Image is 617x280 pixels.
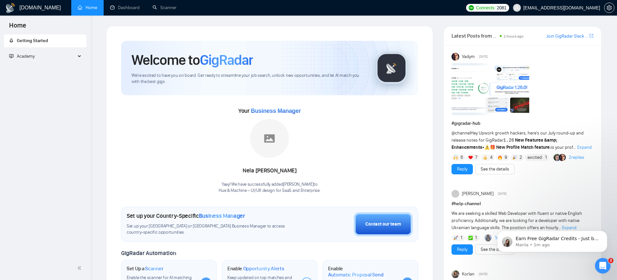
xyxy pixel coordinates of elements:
[485,234,492,241] img: Abdul Hanan Asif
[9,54,14,58] span: fund-projection-screen
[589,33,593,38] span: export
[354,212,413,236] button: Contact our team
[52,218,77,223] span: Messages
[38,197,56,204] div: • [DATE]
[462,53,475,60] span: Vadym
[481,246,509,253] a: See the details
[145,265,163,272] span: Scanner
[17,53,35,59] span: Academy
[496,145,551,150] strong: New Profile Match feature:
[219,181,320,194] div: Yaay! We have successfully added [PERSON_NAME] to
[78,5,97,10] a: homeHome
[227,265,284,272] h1: Enable
[153,5,177,10] a: searchScanner
[520,154,522,161] span: 2
[40,101,58,108] div: • [DATE]
[451,130,584,150] span: Hey Upwork growth hackers, here's our July round-up and release notes for GigRadar • is your prof...
[451,270,459,278] img: Korlan
[487,217,617,262] iframe: Intercom notifications message
[4,21,31,34] span: Home
[23,29,37,36] div: Mariia
[451,63,529,115] img: F09AC4U7ATU-image.png
[451,120,593,127] h1: # gigradar-hub
[375,52,408,84] img: gigradar-logo.png
[512,155,517,160] img: 🎉
[9,38,14,43] span: rocket
[200,51,253,69] span: GigRadar
[475,235,477,241] span: 1
[498,191,507,197] span: [DATE]
[219,165,320,176] div: Nela [PERSON_NAME]
[15,218,28,223] span: Home
[462,190,494,197] span: [PERSON_NAME]
[17,38,48,43] span: Getting Started
[127,265,163,272] h1: Set Up a
[589,33,593,39] a: export
[127,212,245,219] h1: Set up your Country-Specific
[23,77,37,84] div: Mariia
[328,272,383,278] span: Automatic Proposal Send
[490,154,493,161] span: 4
[461,154,463,161] span: 6
[9,53,35,59] span: Academy
[251,108,301,114] span: Business Manager
[451,200,593,207] h1: # help-channel
[604,5,614,10] a: setting
[527,154,543,161] span: :excited:
[554,154,561,161] img: Alex B
[41,125,59,132] div: • [DATE]
[38,29,58,36] div: • 1m ago
[77,265,84,271] span: double-left
[23,125,40,132] div: Oksana
[86,202,130,228] button: Help
[5,3,16,13] img: logo
[219,188,320,194] p: Hue & Machine – UI/UX design for SaaS and Enterprise .
[468,236,473,240] img: ✅
[38,77,56,84] div: • [DATE]
[7,191,20,204] img: Profile image for Mariia
[7,95,20,108] img: Profile image for Vadym
[103,218,113,223] span: Help
[23,119,76,124] span: Rate your conversation
[451,53,459,61] img: Vadym
[23,197,37,204] div: Mariia
[453,155,458,160] img: 🙌
[127,223,298,236] span: Set up your [GEOGRAPHIC_DATA] or [GEOGRAPHIC_DATA] Business Manager to access country-specific op...
[41,149,59,156] div: • [DATE]
[515,6,519,10] span: user
[497,4,507,11] span: 2081
[23,143,76,148] span: Rate your conversation
[114,3,125,14] div: Close
[7,23,20,36] img: Profile image for Mariia
[23,53,37,60] div: Mariia
[608,258,613,263] span: 2
[490,145,495,150] span: 🎁
[23,191,339,196] span: Hi, [EMAIL_ADDRESS][DOMAIN_NAME], Welcome to [DOMAIN_NAME]! Why don't you check out our tutorials...
[451,211,582,230] span: We are seeking a skilled Web Developer with fluent or native English proficiency. Additionally, w...
[461,235,462,241] span: 1
[365,221,401,228] div: Contact our team
[481,166,509,173] a: See the details
[469,5,474,10] img: upwork-logo.png
[451,130,471,136] span: @channel
[43,202,86,228] button: Messages
[504,34,524,39] span: 2 hours ago
[604,5,614,10] span: setting
[468,155,473,160] img: ❤️
[457,166,467,173] a: Reply
[48,3,83,14] h1: Messages
[7,167,20,180] img: Profile image for Mariia
[479,54,488,60] span: [DATE]
[7,143,20,156] img: Profile image for Oksana
[110,5,140,10] a: dashboardDashboard
[131,51,253,69] h1: Welcome to
[569,154,584,161] a: 2replies
[595,258,611,274] iframe: To enrich screen reader interactions, please activate Accessibility in Grammarly extension settings
[475,154,477,161] span: 7
[328,265,397,278] h1: Enable
[546,33,588,40] a: Join GigRadar Slack Community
